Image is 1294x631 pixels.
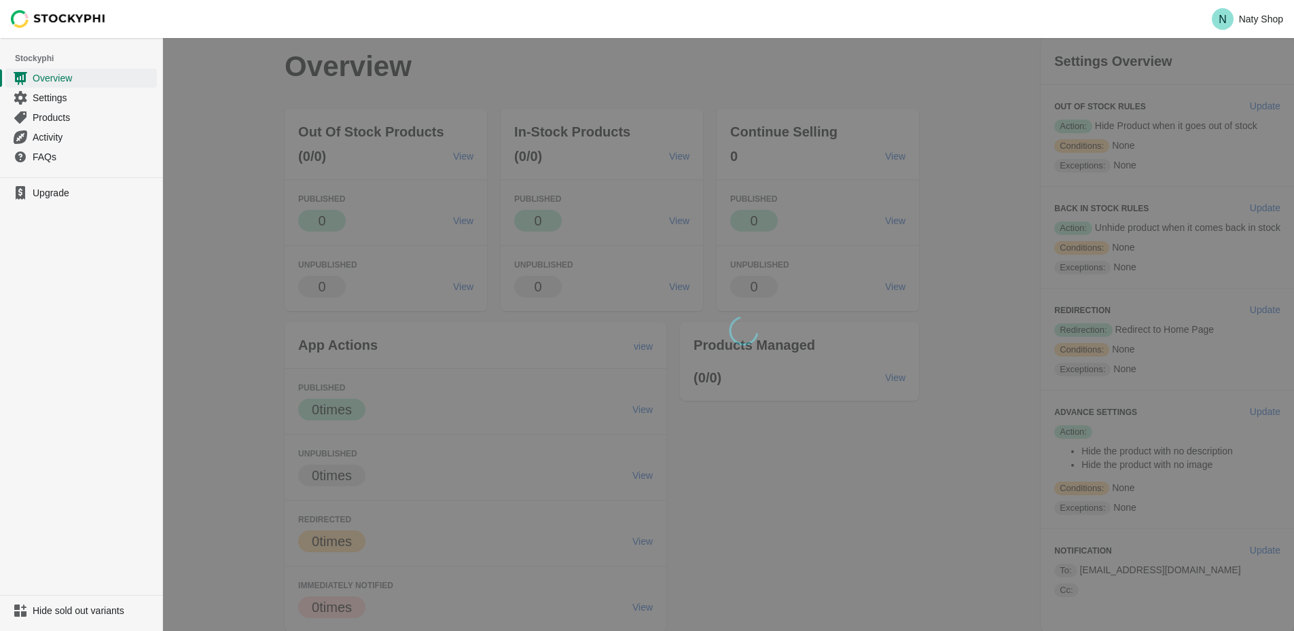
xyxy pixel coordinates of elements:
[33,604,154,617] span: Hide sold out variants
[33,186,154,200] span: Upgrade
[1206,5,1289,33] button: Avatar with initials NNaty Shop
[5,183,157,202] a: Upgrade
[15,52,162,65] span: Stockyphi
[33,150,154,164] span: FAQs
[33,111,154,124] span: Products
[5,127,157,147] a: Activity
[33,71,154,85] span: Overview
[1212,8,1234,30] span: Avatar with initials N
[1219,14,1227,25] text: N
[5,601,157,620] a: Hide sold out variants
[11,10,106,28] img: Stockyphi
[1239,14,1283,24] p: Naty Shop
[33,130,154,144] span: Activity
[33,91,154,105] span: Settings
[5,147,157,166] a: FAQs
[5,107,157,127] a: Products
[5,68,157,88] a: Overview
[5,88,157,107] a: Settings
